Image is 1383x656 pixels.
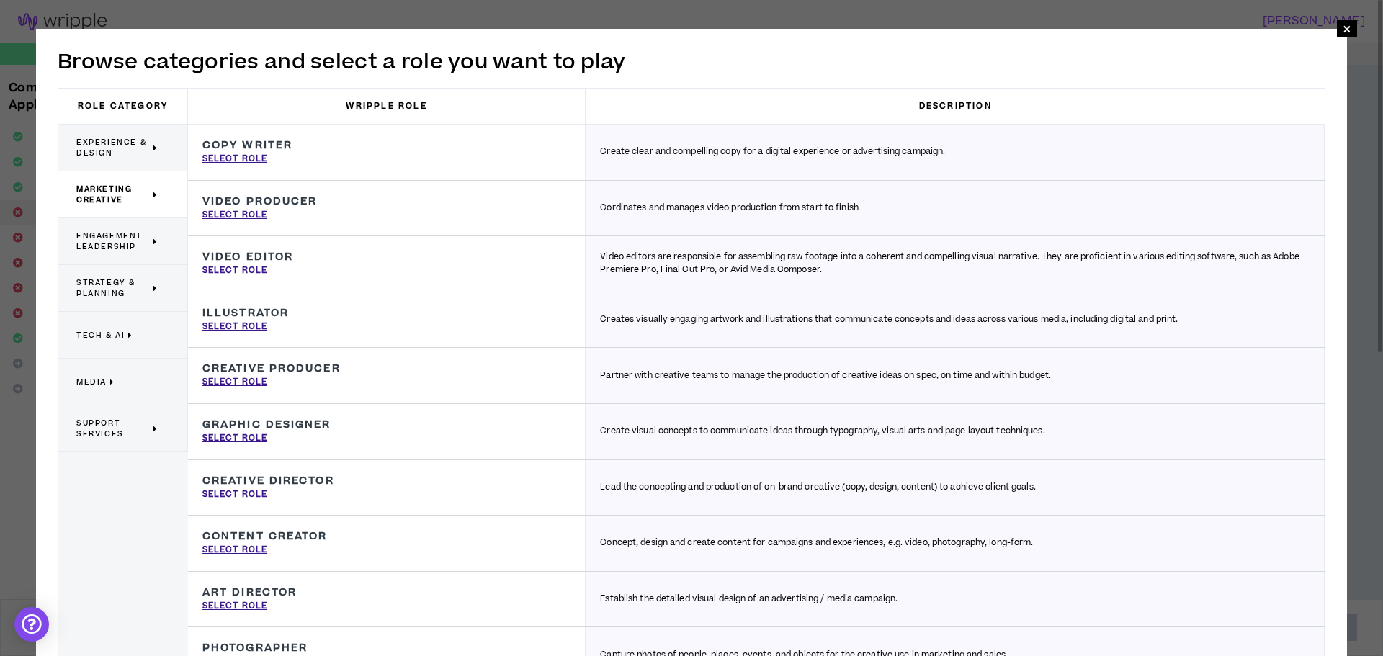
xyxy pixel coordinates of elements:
h3: Illustrator [202,307,289,320]
h3: Graphic Designer [202,418,331,431]
p: Select Role [202,544,267,557]
p: Video editors are responsible for assembling raw footage into a coherent and compelling visual na... [600,251,1310,277]
h2: Browse categories and select a role you want to play [58,47,1325,77]
p: Create visual concepts to communicate ideas through typography, visual arts and page layout techn... [600,425,1044,438]
span: Experience & Design [76,137,150,158]
p: Creates visually engaging artwork and illustrations that communicate concepts and ideas across va... [600,313,1178,326]
p: Select Role [202,488,267,501]
p: Lead the concepting and production of on-brand creative (copy, design, content) to achieve client... [600,481,1035,494]
span: × [1343,20,1351,37]
h3: Creative Director [202,475,334,487]
h3: Video Producer [202,195,317,208]
h3: Copy Writer [202,139,292,152]
span: Tech & AI [76,330,125,341]
h3: Video Editor [202,251,293,264]
h3: Description [586,89,1325,124]
span: Engagement Leadership [76,230,150,252]
p: Select Role [202,320,267,333]
p: Create clear and compelling copy for a digital experience or advertising campaign. [600,145,945,158]
p: Select Role [202,209,267,222]
span: Marketing Creative [76,184,150,205]
h3: Content Creator [202,530,328,543]
span: Media [76,377,107,387]
p: Select Role [202,153,267,166]
div: Open Intercom Messenger [14,607,49,642]
p: Select Role [202,600,267,613]
h3: Art Director [202,586,297,599]
h3: Role Category [58,89,188,124]
h3: Wripple Role [188,89,586,124]
h3: Photographer [202,642,308,655]
p: Select Role [202,376,267,389]
p: Select Role [202,264,267,277]
p: Concept, design and create content for campaigns and experiences, e.g. video, photography, long-f... [600,536,1033,549]
p: Cordinates and manages video production from start to finish [600,202,859,215]
p: Establish the detailed visual design of an advertising / media campaign. [600,593,898,606]
p: Select Role [202,432,267,445]
span: Support Services [76,418,150,439]
span: Strategy & Planning [76,277,150,299]
p: Partner with creative teams to manage the production of creative ideas on spec, on time and withi... [600,369,1051,382]
h3: Creative Producer [202,362,341,375]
